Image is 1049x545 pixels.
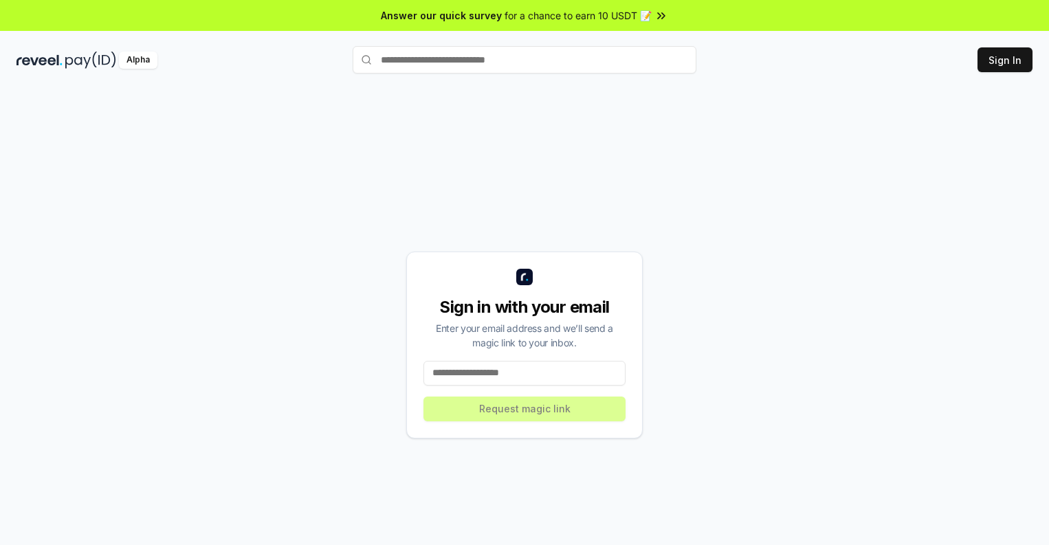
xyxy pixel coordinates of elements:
[423,296,626,318] div: Sign in with your email
[978,47,1033,72] button: Sign In
[505,8,652,23] span: for a chance to earn 10 USDT 📝
[381,8,502,23] span: Answer our quick survey
[423,321,626,350] div: Enter your email address and we’ll send a magic link to your inbox.
[16,52,63,69] img: reveel_dark
[119,52,157,69] div: Alpha
[65,52,116,69] img: pay_id
[516,269,533,285] img: logo_small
